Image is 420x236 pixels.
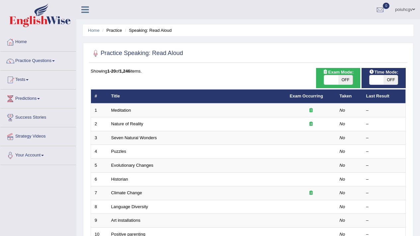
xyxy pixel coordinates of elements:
[316,68,360,88] div: Show exams occurring in exams
[111,163,153,168] a: Evolutionary Changes
[91,214,108,228] td: 9
[340,108,345,113] em: No
[91,117,108,131] td: 2
[384,75,398,85] span: OFF
[101,27,122,33] li: Practice
[366,176,402,183] div: –
[123,27,172,33] li: Speaking: Read Aloud
[0,52,76,68] a: Practice Questions
[366,107,402,114] div: –
[120,69,130,74] b: 1,246
[366,162,402,169] div: –
[0,89,76,106] a: Predictions
[111,121,143,126] a: Nature of Reality
[0,71,76,87] a: Tests
[363,89,406,103] th: Last Result
[111,218,140,223] a: Art installations
[366,190,402,196] div: –
[88,28,100,33] a: Home
[91,89,108,103] th: #
[111,190,142,195] a: Climate Change
[367,69,401,76] span: Time Mode:
[366,204,402,210] div: –
[290,93,323,98] a: Exam Occurring
[366,121,402,127] div: –
[0,33,76,49] a: Home
[111,135,157,140] a: Seven Natural Wonders
[340,177,345,182] em: No
[0,108,76,125] a: Success Stories
[91,145,108,159] td: 4
[111,149,126,154] a: Puzzles
[366,217,402,224] div: –
[366,135,402,141] div: –
[366,148,402,155] div: –
[0,146,76,163] a: Your Account
[340,204,345,209] em: No
[290,121,332,127] div: Exam occurring question
[340,218,345,223] em: No
[91,200,108,214] td: 8
[290,107,332,114] div: Exam occurring question
[91,103,108,117] td: 1
[340,163,345,168] em: No
[336,89,363,103] th: Taken
[340,190,345,195] em: No
[107,69,116,74] b: 1-20
[91,48,183,58] h2: Practice Speaking: Read Aloud
[338,75,353,85] span: OFF
[340,149,345,154] em: No
[91,159,108,173] td: 5
[320,69,356,76] span: Exam Mode:
[340,135,345,140] em: No
[383,3,389,9] span: 0
[111,204,148,209] a: Language Diversity
[0,127,76,144] a: Strategy Videos
[111,177,128,182] a: Historian
[290,190,332,196] div: Exam occurring question
[108,89,286,103] th: Title
[91,186,108,200] td: 7
[91,131,108,145] td: 3
[340,121,345,126] em: No
[91,68,406,74] div: Showing of items.
[91,172,108,186] td: 6
[111,108,131,113] a: Meditation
